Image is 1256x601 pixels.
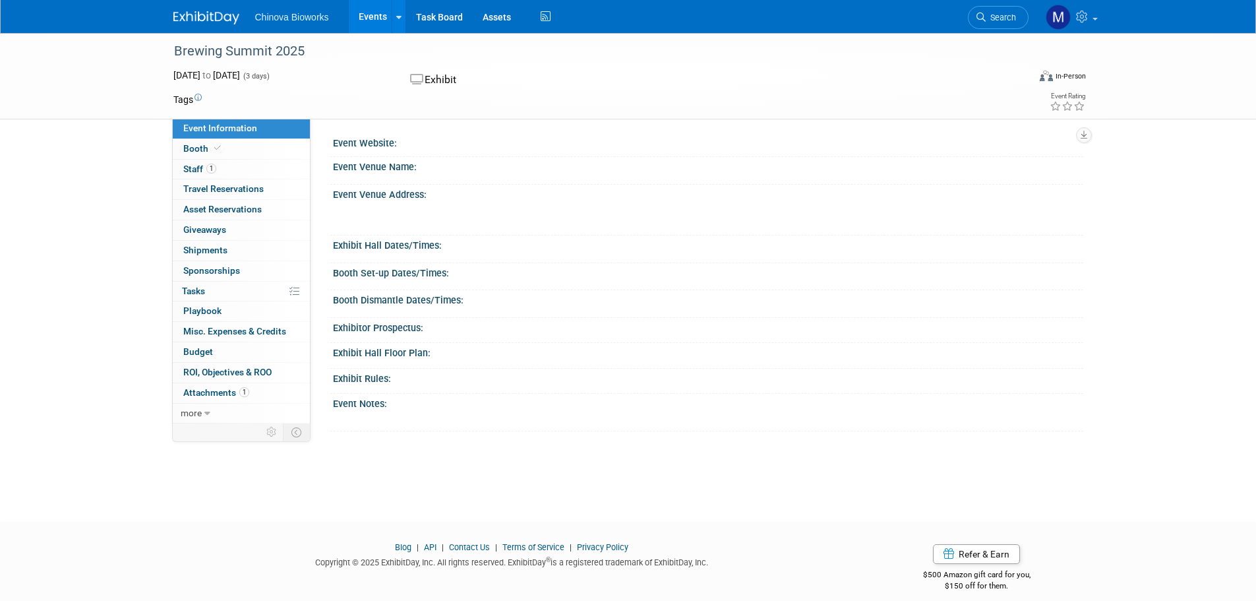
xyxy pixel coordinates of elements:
[333,133,1083,150] div: Event Website:
[333,318,1083,334] div: Exhibitor Prospectus:
[333,290,1083,307] div: Booth Dismantle Dates/Times:
[933,544,1020,564] a: Refer & Earn
[183,346,213,357] span: Budget
[1055,71,1086,81] div: In-Person
[333,185,1083,201] div: Event Venue Address:
[449,542,490,552] a: Contact Us
[173,363,310,383] a: ROI, Objectives & ROO
[438,542,447,552] span: |
[173,11,239,24] img: ExhibitDay
[173,139,310,159] a: Booth
[183,224,226,235] span: Giveaways
[492,542,500,552] span: |
[183,204,262,214] span: Asset Reservations
[173,93,202,106] td: Tags
[173,261,310,281] a: Sponsorships
[173,179,310,199] a: Travel Reservations
[173,160,310,179] a: Staff1
[183,164,216,174] span: Staff
[333,394,1083,410] div: Event Notes:
[395,542,411,552] a: Blog
[546,556,551,563] sup: ®
[173,404,310,424] a: more
[424,542,436,552] a: API
[283,424,310,441] td: Toggle Event Tabs
[183,305,222,316] span: Playbook
[255,12,329,22] span: Chinova Bioworks
[333,369,1083,385] div: Exhibit Rules:
[986,13,1016,22] span: Search
[173,383,310,403] a: Attachments1
[173,200,310,220] a: Asset Reservations
[173,301,310,321] a: Playbook
[183,367,272,377] span: ROI, Objectives & ROO
[169,40,1009,63] div: ​​Brewing Summit 2025
[1040,71,1053,81] img: Format-Inperson.png
[173,220,310,240] a: Giveaways
[968,6,1029,29] a: Search
[183,387,249,398] span: Attachments
[577,542,628,552] a: Privacy Policy
[200,70,213,80] span: to
[173,70,240,80] span: [DATE] [DATE]
[333,236,1083,252] div: Exhibit Hall Dates/Times:
[173,322,310,342] a: Misc. Expenses & Credits
[260,424,284,441] td: Personalize Event Tab Strip
[173,342,310,362] a: Budget
[181,408,202,418] span: more
[183,123,257,133] span: Event Information
[173,119,310,139] a: Event Information
[242,72,270,80] span: (3 days)
[870,581,1083,592] div: $150 off for them.
[183,265,240,276] span: Sponsorships
[333,263,1083,280] div: Booth Set-up Dates/Times:
[1050,93,1085,100] div: Event Rating
[406,69,698,92] div: Exhibit
[870,561,1083,591] div: $500 Amazon gift card for you,
[206,164,216,174] span: 1
[413,542,422,552] span: |
[239,387,249,397] span: 1
[333,157,1083,174] div: Event Venue Name:
[183,143,224,154] span: Booth
[1046,5,1071,30] img: Marcus Brown
[173,241,310,261] a: Shipments
[183,326,286,336] span: Misc. Expenses & Credits
[173,554,851,569] div: Copyright © 2025 ExhibitDay, Inc. All rights reserved. ExhibitDay is a registered trademark of Ex...
[333,343,1083,360] div: Exhibit Hall Floor Plan:
[566,542,575,552] span: |
[173,282,310,301] a: Tasks
[502,542,564,552] a: Terms of Service
[183,245,227,255] span: Shipments
[182,286,205,296] span: Tasks
[214,144,221,152] i: Booth reservation complete
[951,69,1087,88] div: Event Format
[183,183,264,194] span: Travel Reservations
